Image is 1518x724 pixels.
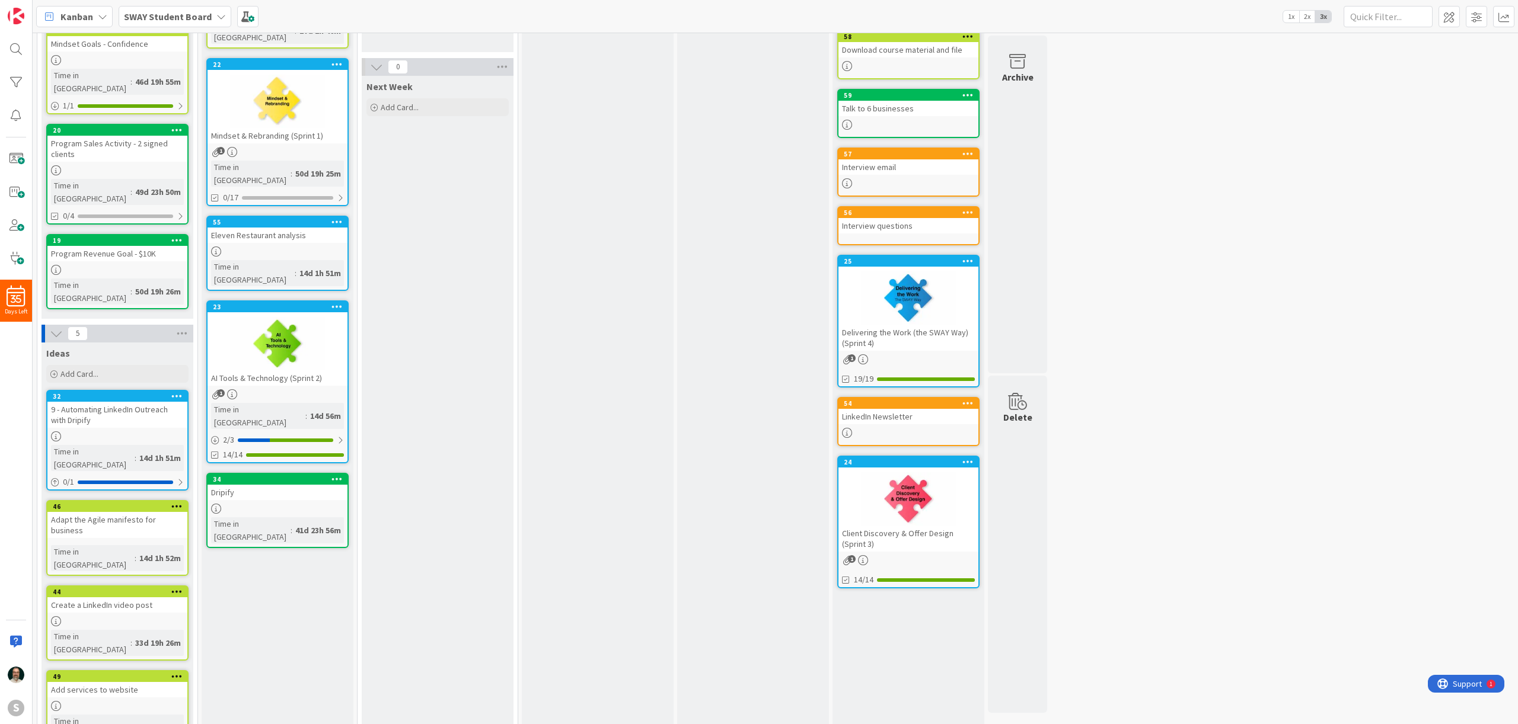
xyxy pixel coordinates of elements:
[46,234,189,309] a: 19Program Revenue Goal - $10KTime in [GEOGRAPHIC_DATA]:50d 19h 26m
[837,456,980,588] a: 24Client Discovery & Offer Design (Sprint 3)14/14
[837,397,980,446] a: 54LinkedIn Newsletter
[208,433,347,447] div: 2/3
[838,256,978,351] div: 25Delivering the Work (the SWAY Way) (Sprint 4)
[8,667,24,683] img: KM
[213,303,347,311] div: 23
[47,501,187,512] div: 46
[46,347,70,359] span: Ideas
[838,207,978,233] div: 56Interview questions
[838,256,978,267] div: 25
[211,161,291,187] div: Time in [GEOGRAPHIC_DATA]
[838,101,978,116] div: Talk to 6 businesses
[1344,6,1433,27] input: Quick Filter...
[211,517,291,543] div: Time in [GEOGRAPHIC_DATA]
[1283,11,1299,23] span: 1x
[381,102,419,113] span: Add Card...
[1299,11,1315,23] span: 2x
[837,89,980,138] a: 59Talk to 6 businesses
[53,588,187,596] div: 44
[46,390,189,491] a: 329 - Automating LinkedIn Outreach with DripifyTime in [GEOGRAPHIC_DATA]:14d 1h 51m0/1
[130,636,132,649] span: :
[223,191,238,204] span: 0/17
[47,682,187,697] div: Add services to website
[206,216,349,291] a: 55Eleven Restaurant analysisTime in [GEOGRAPHIC_DATA]:14d 1h 51m
[844,458,978,466] div: 24
[208,474,347,500] div: 34Dripify
[8,700,24,716] div: S
[51,278,130,305] div: Time in [GEOGRAPHIC_DATA]
[295,267,296,280] span: :
[47,98,187,113] div: 1/1
[47,25,187,52] div: 21Mindset Goals - Confidence
[132,75,184,88] div: 46d 19h 55m
[47,597,187,613] div: Create a LinkedIn video post
[53,236,187,245] div: 19
[68,326,88,341] span: 5
[47,235,187,246] div: 19
[46,124,189,225] a: 20Program Sales Activity - 2 signed clientsTime in [GEOGRAPHIC_DATA]:49d 23h 50m0/4
[854,373,873,385] span: 19/19
[211,260,295,286] div: Time in [GEOGRAPHIC_DATA]
[51,545,135,571] div: Time in [GEOGRAPHIC_DATA]
[1002,70,1034,84] div: Archive
[217,147,225,155] span: 1
[838,149,978,175] div: 57Interview email
[47,235,187,261] div: 19Program Revenue Goal - $10K
[223,434,234,446] span: 2 / 3
[217,389,225,397] span: 1
[305,409,307,422] span: :
[838,149,978,159] div: 57
[848,555,856,563] span: 1
[844,91,978,100] div: 59
[51,179,130,205] div: Time in [GEOGRAPHIC_DATA]
[211,403,305,429] div: Time in [GEOGRAPHIC_DATA]
[206,300,349,463] a: 23AI Tools & Technology (Sprint 2)Time in [GEOGRAPHIC_DATA]:14d 56m2/314/14
[46,500,189,576] a: 46Adapt the Agile manifesto for businessTime in [GEOGRAPHIC_DATA]:14d 1h 52m
[135,451,136,464] span: :
[838,90,978,101] div: 59
[47,125,187,162] div: 20Program Sales Activity - 2 signed clients
[47,671,187,682] div: 49
[844,257,978,265] div: 25
[838,31,978,57] div: 58Download course material and file
[206,58,349,206] a: 22Mindset & Rebranding (Sprint 1)Time in [GEOGRAPHIC_DATA]:50d 19h 25m0/17
[296,267,344,280] div: 14d 1h 51m
[47,587,187,613] div: 44Create a LinkedIn video post
[47,402,187,428] div: 9 - Automating LinkedIn Outreach with Dripify
[47,391,187,428] div: 329 - Automating LinkedIn Outreach with Dripify
[136,552,184,565] div: 14d 1h 52m
[838,526,978,552] div: Client Discovery & Offer Design (Sprint 3)
[53,672,187,681] div: 49
[844,150,978,158] div: 57
[46,585,189,661] a: 44Create a LinkedIn video postTime in [GEOGRAPHIC_DATA]:33d 19h 26m
[60,369,98,379] span: Add Card...
[838,159,978,175] div: Interview email
[124,11,212,23] b: SWAY Student Board
[838,207,978,218] div: 56
[47,671,187,697] div: 49Add services to website
[47,587,187,597] div: 44
[838,218,978,233] div: Interview questions
[844,33,978,41] div: 58
[837,148,980,197] a: 57Interview email
[837,30,980,79] a: 58Download course material and file
[130,285,132,298] span: :
[292,167,344,180] div: 50d 19h 25m
[53,392,187,401] div: 32
[63,210,74,222] span: 0/4
[51,630,130,656] div: Time in [GEOGRAPHIC_DATA]
[208,217,347,228] div: 55
[130,185,132,198] span: :
[291,167,292,180] span: :
[132,636,184,649] div: 33d 19h 26m
[223,449,243,461] span: 14/14
[47,36,187,52] div: Mindset Goals - Confidence
[130,75,132,88] span: :
[848,354,856,362] span: 1
[63,100,74,112] span: 1 / 1
[844,209,978,217] div: 56
[307,409,344,422] div: 14d 56m
[47,512,187,538] div: Adapt the Agile manifesto for business
[838,31,978,42] div: 58
[838,398,978,424] div: 54LinkedIn Newsletter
